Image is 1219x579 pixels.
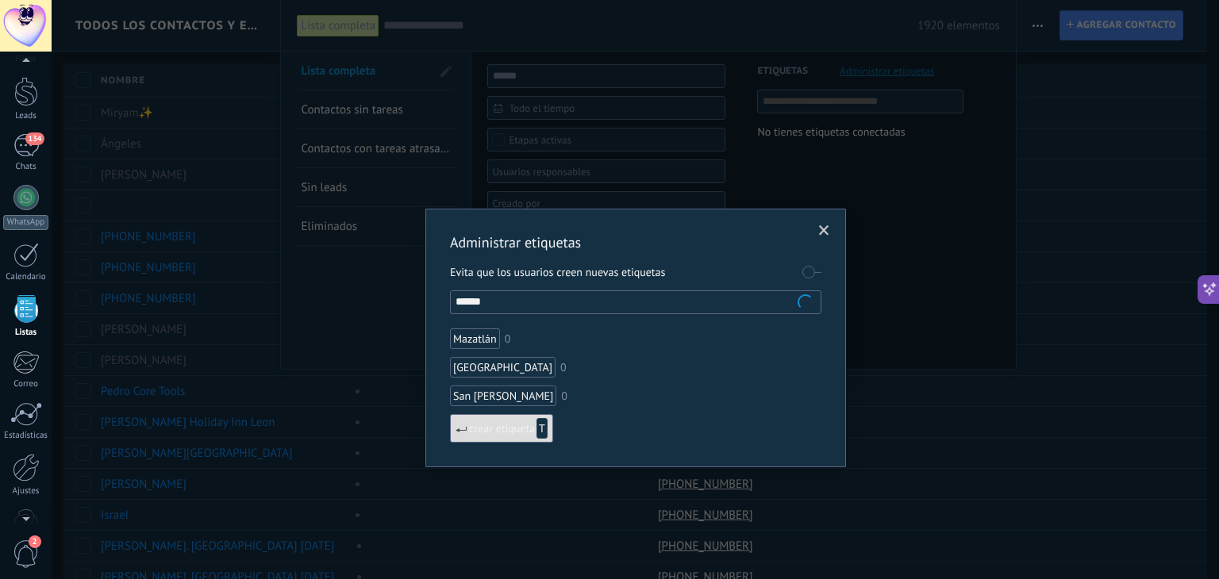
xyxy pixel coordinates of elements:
[3,379,49,389] div: Correo
[536,418,548,439] span: T
[3,272,49,282] div: Calendario
[450,385,556,406] div: San Luis Potosi
[450,357,556,378] div: Puerto Vallarta
[560,362,567,373] div: 0
[450,328,500,349] div: Mazatlán
[3,111,49,121] div: Leads
[3,328,49,338] div: Listas
[29,535,41,548] span: 2
[561,390,567,401] div: 0
[3,431,49,441] div: Estadísticas
[505,333,511,344] div: 0
[3,215,48,230] div: WhatsApp
[3,486,49,497] div: Ajustes
[25,132,44,145] span: 134
[450,233,806,252] h2: Administrar etiquetas
[450,414,553,443] div: crear etiqueta
[450,259,821,286] div: Evita que los usuarios creen nuevas etiquetas
[3,162,49,172] div: Chats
